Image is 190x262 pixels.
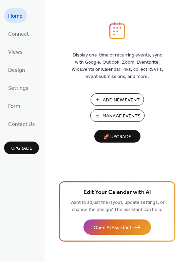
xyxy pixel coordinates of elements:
[103,97,140,104] span: Add New Event
[83,188,151,197] span: Edit Your Calendar with AI
[11,145,32,152] span: Upgrade
[72,52,163,80] span: Display one-time or recurring events, sync with Google, Outlook, Zoom, Eventbrite, Wix Events or ...
[4,62,29,77] a: Design
[8,11,23,21] span: Home
[4,80,33,95] a: Settings
[90,109,145,122] button: Manage Events
[83,219,151,235] button: Open AI Assistant
[8,47,23,58] span: Views
[94,224,131,231] span: Open AI Assistant
[8,65,25,76] span: Design
[91,93,144,106] button: Add New Event
[8,83,28,94] span: Settings
[4,98,24,113] a: Form
[94,130,140,143] button: 🚀 Upgrade
[98,132,136,142] span: 🚀 Upgrade
[70,198,165,214] span: Want to adjust the layout, update settings, or change the design? The assistant can help.
[4,44,27,59] a: Views
[109,22,125,39] img: logo_icon.svg
[8,119,35,130] span: Contact Us
[4,116,39,131] a: Contact Us
[102,113,140,120] span: Manage Events
[8,29,29,39] span: Connect
[4,8,27,23] a: Home
[8,101,20,112] span: Form
[4,142,39,154] button: Upgrade
[4,26,33,41] a: Connect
